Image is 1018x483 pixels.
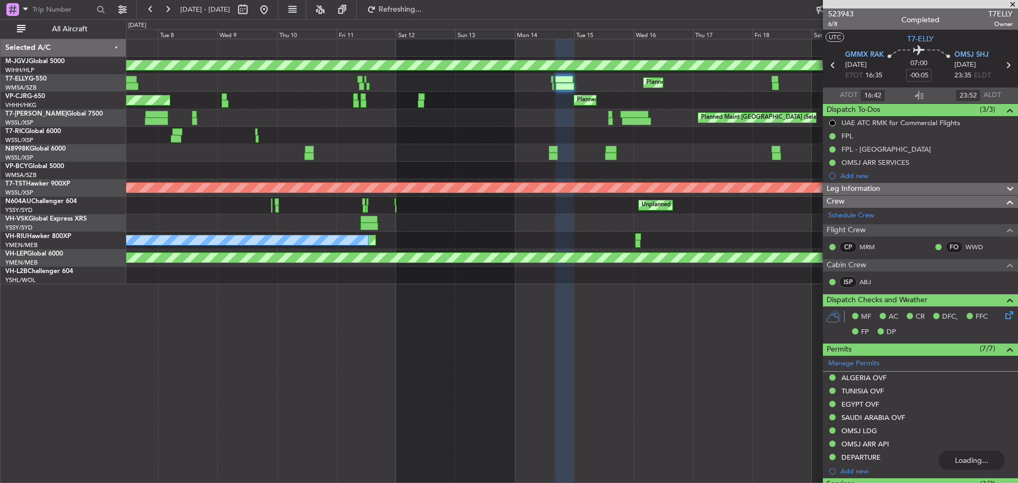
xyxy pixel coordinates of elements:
[5,154,33,162] a: WSSL/XSP
[5,251,27,257] span: VH-LEP
[646,75,741,91] div: Planned Maint Sharjah (Sharjah Intl)
[5,101,37,109] a: VHHH/HKG
[974,71,991,81] span: ELDT
[515,29,574,39] div: Mon 14
[362,1,426,18] button: Refreshing...
[28,25,112,33] span: All Aircraft
[5,93,27,100] span: VP-CJR
[5,58,29,65] span: M-JGVJ
[5,198,31,205] span: N604AU
[5,268,28,275] span: VH-L2B
[128,21,146,30] div: [DATE]
[701,110,826,126] div: Planned Maint [GEOGRAPHIC_DATA] (Seletar)
[828,358,880,369] a: Manage Permits
[966,242,989,252] a: WWD
[378,6,423,13] span: Refreshing...
[5,58,65,65] a: M-JGVJGlobal 5000
[910,58,927,69] span: 07:00
[827,294,927,306] span: Dispatch Checks and Weather
[5,163,28,170] span: VP-BCY
[5,216,87,222] a: VH-VSKGlobal Express XRS
[5,84,37,92] a: WMSA/SZB
[827,104,880,116] span: Dispatch To-Dos
[693,29,752,39] div: Thu 17
[5,76,47,82] a: T7-ELLYG-550
[901,14,940,25] div: Completed
[840,171,1013,180] div: Add new
[5,119,33,127] a: WSSL/XSP
[839,241,857,253] div: CP
[827,344,852,356] span: Permits
[859,242,883,252] a: MRM
[180,5,230,14] span: [DATE] - [DATE]
[5,66,34,74] a: WIHH/HLP
[5,128,61,135] a: T7-RICGlobal 6000
[841,453,881,462] div: DEPARTURE
[5,171,37,179] a: WMSA/SZB
[5,259,38,267] a: YMEN/MEB
[828,8,854,20] span: 523943
[988,20,1013,29] span: Owner
[5,206,32,214] a: YSSY/SYD
[861,327,869,338] span: FP
[976,312,988,322] span: FFC
[907,33,934,45] span: T7-ELLY
[841,387,884,396] div: TUNISIA OVF
[5,111,67,117] span: T7-[PERSON_NAME]
[984,90,1001,101] span: ALDT
[5,251,63,257] a: VH-LEPGlobal 6000
[827,196,845,208] span: Crew
[5,276,36,284] a: YSHL/WOL
[889,312,898,322] span: AC
[158,29,217,39] div: Tue 8
[841,131,853,140] div: FPL
[826,32,844,42] button: UTC
[845,60,867,71] span: [DATE]
[5,268,73,275] a: VH-L2BChallenger 604
[841,118,960,127] div: UAE ATC RMK for Commercial Flights
[5,233,71,240] a: VH-RIUHawker 800XP
[5,181,70,187] a: T7-TSTHawker 900XP
[841,440,889,449] div: OMSJ ARR API
[642,197,816,213] div: Unplanned Maint [GEOGRAPHIC_DATA] ([GEOGRAPHIC_DATA])
[828,210,874,221] a: Schedule Crew
[827,259,866,271] span: Cabin Crew
[828,20,854,29] span: 6/8
[938,451,1005,470] div: Loading...
[840,467,1013,476] div: Add new
[5,241,38,249] a: YMEN/MEB
[5,198,77,205] a: N604AUChallenger 604
[860,89,885,102] input: --:--
[577,92,744,108] div: Planned Maint [GEOGRAPHIC_DATA] ([GEOGRAPHIC_DATA])
[954,60,976,71] span: [DATE]
[217,29,277,39] div: Wed 9
[634,29,693,39] div: Wed 16
[841,373,887,382] div: ALGERIA OVF
[841,400,879,409] div: EGYPT OVF
[5,128,25,135] span: T7-RIC
[955,89,981,102] input: --:--
[841,413,905,422] div: SAUDI ARABIA OVF
[827,183,880,195] span: Leg Information
[5,93,45,100] a: VP-CJRG-650
[5,146,66,152] a: N8998KGlobal 6000
[954,71,971,81] span: 23:35
[841,426,877,435] div: OMSJ LDG
[5,224,32,232] a: YSSY/SYD
[812,29,871,39] div: Sat 19
[980,343,995,354] span: (7/7)
[861,312,871,322] span: MF
[5,163,64,170] a: VP-BCYGlobal 5000
[99,29,158,39] div: Mon 7
[942,312,958,322] span: DFC,
[337,29,396,39] div: Fri 11
[988,8,1013,20] span: T7ELLY
[574,29,634,39] div: Tue 15
[887,327,896,338] span: DP
[841,145,931,154] div: FPL - [GEOGRAPHIC_DATA]
[5,233,27,240] span: VH-RIU
[5,189,33,197] a: WSSL/XSP
[827,224,866,236] span: Flight Crew
[916,312,925,322] span: CR
[5,216,29,222] span: VH-VSK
